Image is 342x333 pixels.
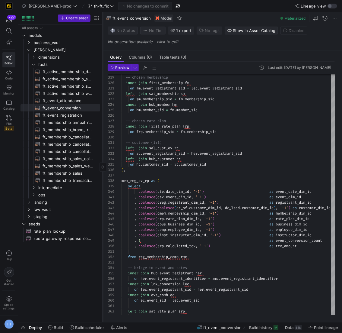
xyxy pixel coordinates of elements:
span: business_vault [33,39,99,46]
span: select [128,184,141,189]
span: = [174,97,176,102]
div: 328 [108,124,114,129]
span: ( [174,205,176,210]
span: left [126,157,134,161]
div: Press SPACE to select this row. [21,155,100,162]
span: Data [285,325,293,330]
span: Materialized [284,16,306,21]
span: join [138,91,147,96]
span: customer_sid [181,162,206,167]
span: coalesce [138,195,155,199]
span: event_dim_id [276,195,301,199]
div: 323 [108,96,114,102]
span: hc [176,157,181,161]
div: Press SPACE to select this row. [21,177,100,184]
span: . [198,151,200,156]
span: on [130,151,134,156]
span: left [126,146,134,150]
span: facts [38,61,99,68]
a: ft_active_membership_snapshot_detail​​​​​​​​​​ [21,75,100,82]
span: hc [136,162,141,167]
a: Code [2,67,15,82]
span: ft_active_membership_daily_forecast​​​​​​​​​​ [43,68,93,75]
span: hub_customer [149,157,174,161]
div: Press SPACE to select this row. [21,126,100,133]
span: Code [5,76,13,80]
div: Press SPACE to select this row. [21,39,100,46]
span: sal_cust_ev [149,146,172,150]
span: inner [126,102,136,107]
a: Editor [2,52,15,67]
span: dreg [157,200,166,205]
button: Alerts [108,322,130,333]
span: , [134,205,136,210]
span: as [269,200,274,205]
span: coalesce [157,205,174,210]
span: = [170,162,172,167]
span: Space settings [3,303,15,310]
span: ft_event_conversion [112,16,151,21]
span: Build scheduler [75,325,104,330]
span: . [174,108,176,112]
div: Press SPACE to select this row. [21,191,100,199]
a: ft_active_membership_daily_forecast​​​​​​​​​​ [21,68,100,75]
span: . [187,205,189,210]
span: . [166,200,168,205]
div: 338 [108,178,114,183]
button: [PERSON_NAME]-prod [21,2,78,10]
span: No Tier [143,28,163,33]
div: Press SPACE to select this row. [21,206,100,213]
span: sm [181,91,185,96]
div: 727 [7,15,16,20]
button: Data45K [282,322,305,333]
span: '-1' [193,189,202,194]
span: Show in Asset Catalog [233,28,275,33]
span: ( [157,178,160,183]
span: ) [122,167,124,172]
div: 336 [108,167,114,173]
span: Lineage view [301,4,326,8]
a: ft_event_attendance​​​​​​​​​​ [21,97,100,104]
span: hm [136,108,141,112]
span: Beta [4,126,14,131]
span: zuora_gateway_response_codes​​​​​​ [33,235,93,242]
button: TH [2,318,15,331]
span: No tags [205,28,220,33]
span: -- customer (1:1) [126,140,162,145]
span: left [126,91,134,96]
span: ( [155,205,157,210]
span: rc [174,146,179,150]
span: date_dim_id [166,189,189,194]
div: Last edit: [DATE] by [PERSON_NAME] [268,66,331,70]
span: . [141,162,143,167]
span: , [276,205,278,210]
div: 319 [108,75,114,80]
span: ft_membership_cancellations_weekly_forecast​​​​​​​​​​ [43,141,93,148]
div: 45K [295,325,302,330]
span: event_date_dim_id [276,189,312,194]
span: = [166,108,168,112]
span: mem_reg_ev_rp [122,178,149,183]
button: Build [46,322,66,333]
a: ft_event_conversion​​​​​​​​​​ [21,104,100,112]
span: join [138,124,147,129]
span: sm [136,97,141,102]
div: 321 [108,86,114,91]
span: [PERSON_NAME] [33,47,99,53]
span: event_registrant_sid [143,86,185,91]
div: Press SPACE to select this row. [21,97,100,104]
a: rate_plan_lookup​​​​​​ [21,228,100,235]
span: Editor [5,61,13,65]
span: -- chosen membership [126,75,168,80]
span: as [269,195,274,199]
div: 322 [108,91,114,96]
a: Catalog [2,98,15,113]
div: Press SPACE to select this row. [21,133,100,141]
a: ft_membership_sales_daily_forecast​​​​​​​​​​ [21,155,100,162]
span: , [189,189,191,194]
span: ft_membership_cancellations​​​​​​​​​​ [43,148,93,155]
span: rc [136,151,141,156]
span: ft_membership_transaction​​​​​​​​​​ [43,177,93,184]
span: th-ft_fix [94,4,109,8]
a: PRsBeta [2,113,15,133]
